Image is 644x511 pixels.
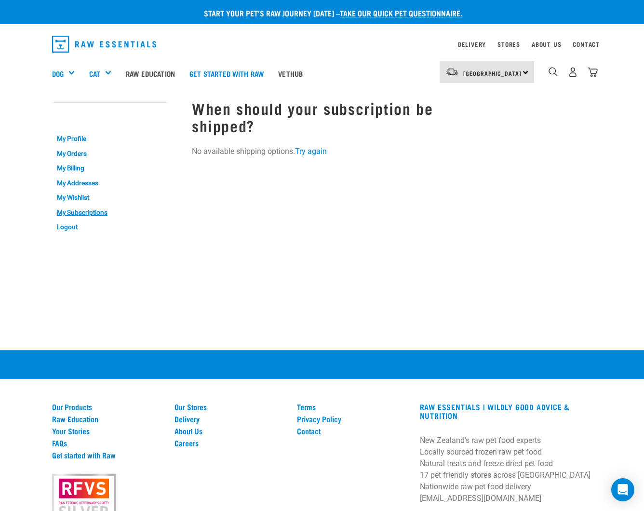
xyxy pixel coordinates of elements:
a: About Us [532,42,561,46]
a: My Account [52,112,99,117]
a: Your Stories [52,427,163,435]
img: home-icon-1@2x.png [549,67,558,76]
a: Try again [295,147,327,156]
img: van-moving.png [445,68,458,76]
a: take our quick pet questionnaire. [340,11,462,15]
a: Get started with Raw [182,54,271,93]
a: Logout [52,220,168,235]
a: My Subscriptions [52,205,168,220]
span: [GEOGRAPHIC_DATA] [463,71,522,75]
p: New Zealand's raw pet food experts Locally sourced frozen raw pet food Natural treats and freeze ... [420,435,592,504]
a: My Orders [52,146,168,161]
a: Careers [174,439,285,447]
a: Raw Education [119,54,182,93]
a: My Profile [52,131,168,146]
a: Dog [52,68,64,79]
nav: dropdown navigation [44,32,600,56]
a: Our Products [52,402,163,411]
a: Delivery [458,42,486,46]
a: Vethub [271,54,310,93]
a: Our Stores [174,402,285,411]
a: My Wishlist [52,190,168,205]
a: Contact [297,427,408,435]
a: Delivery [174,414,285,423]
a: My Addresses [52,176,168,191]
h1: When should your subscription be shipped? [192,99,454,134]
img: Raw Essentials Logo [52,36,156,53]
a: Contact [573,42,600,46]
img: user.png [568,67,578,77]
a: Get started with Raw [52,451,163,459]
img: home-icon@2x.png [588,67,598,77]
a: Privacy Policy [297,414,408,423]
a: Terms [297,402,408,411]
a: Raw Education [52,414,163,423]
a: Stores [497,42,520,46]
a: About Us [174,427,285,435]
div: Open Intercom Messenger [611,478,634,501]
p: No available shipping options. [192,146,454,157]
a: Cat [89,68,100,79]
a: My Billing [52,161,168,176]
h3: RAW ESSENTIALS | Wildly Good Advice & Nutrition [420,402,592,420]
a: FAQs [52,439,163,447]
